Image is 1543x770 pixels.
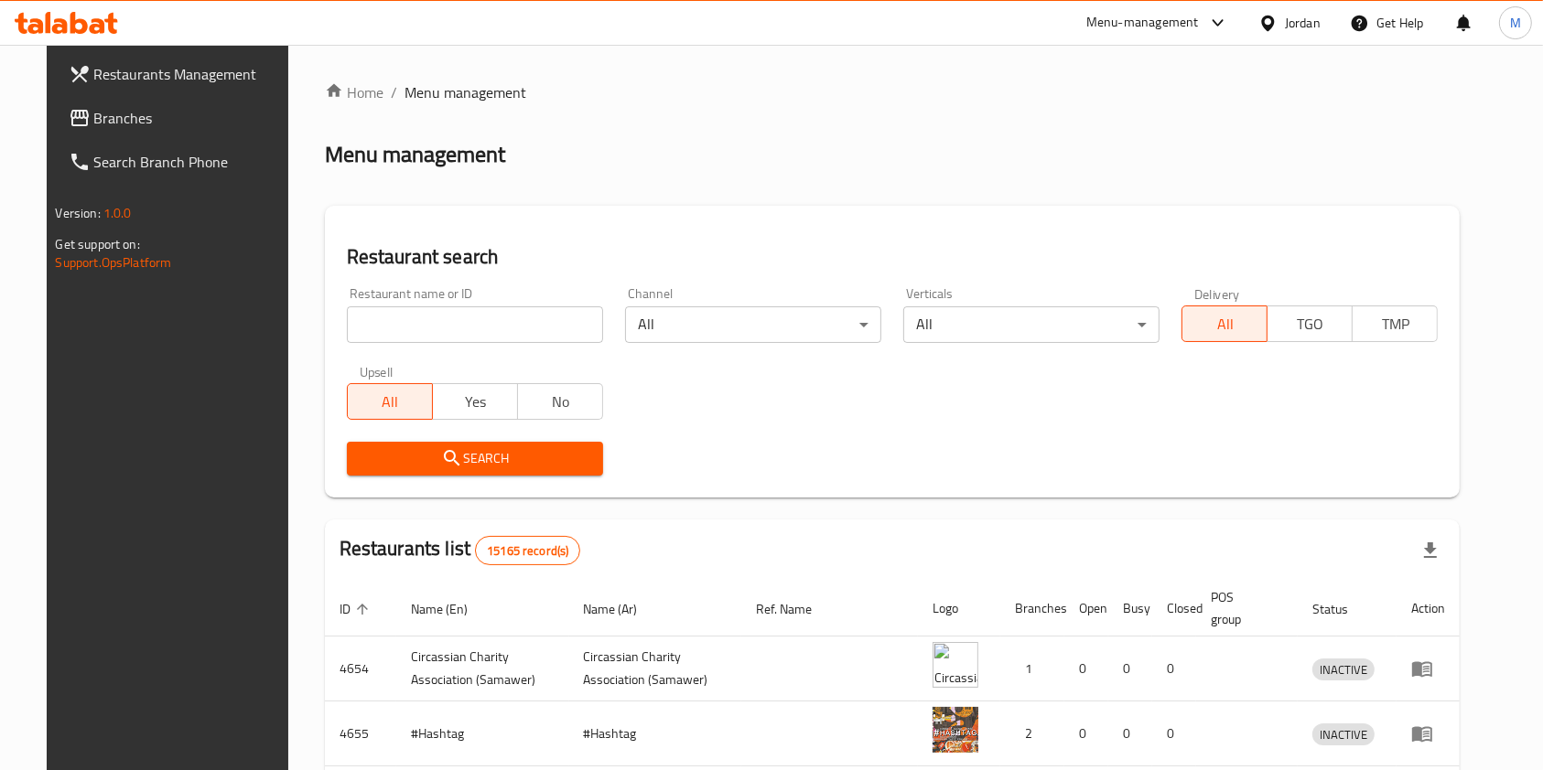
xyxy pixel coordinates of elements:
td: #Hashtag [569,701,742,766]
div: Export file [1408,529,1452,572]
td: 0 [1152,701,1196,766]
td: 4654 [325,636,396,701]
div: All [903,306,1160,343]
td: 2 [1000,701,1064,766]
span: Yes [440,389,511,415]
span: ID [340,598,374,620]
a: Home [325,81,383,103]
label: Upsell [360,365,394,378]
td: ​Circassian ​Charity ​Association​ (Samawer) [569,636,742,701]
span: Ref. Name [756,598,836,620]
a: Restaurants Management [54,52,305,96]
button: TGO [1267,305,1353,342]
span: POS group [1211,586,1277,630]
span: 1.0.0 [103,201,132,225]
span: Get support on: [56,232,140,256]
td: 4655 [325,701,396,766]
span: Search [361,447,588,470]
a: Search Branch Phone [54,140,305,184]
a: Branches [54,96,305,140]
label: Delivery [1194,287,1240,300]
a: Support.OpsPlatform [56,251,172,274]
span: TGO [1275,311,1345,337]
span: M [1510,13,1521,33]
img: ​Circassian ​Charity ​Association​ (Samawer) [933,642,978,688]
nav: breadcrumb [325,81,1461,103]
span: INACTIVE [1312,659,1375,680]
button: TMP [1352,305,1438,342]
div: INACTIVE [1312,723,1375,745]
th: Logo [918,581,1000,636]
div: All [625,306,881,343]
span: Search Branch Phone [94,151,290,173]
h2: Restaurants list [340,535,581,565]
button: All [1182,305,1268,342]
th: Branches [1000,581,1064,636]
h2: Restaurant search [347,243,1439,271]
span: Restaurants Management [94,63,290,85]
td: 0 [1108,701,1152,766]
span: All [1190,311,1260,337]
th: Open [1064,581,1108,636]
span: All [355,389,426,415]
li: / [391,81,397,103]
button: All [347,383,433,420]
td: 0 [1152,636,1196,701]
span: INACTIVE [1312,724,1375,745]
img: #Hashtag [933,707,978,753]
button: Search [347,442,603,476]
div: Menu [1411,658,1445,679]
td: ​Circassian ​Charity ​Association​ (Samawer) [396,636,569,701]
div: Jordan [1285,13,1321,33]
td: 0 [1108,636,1152,701]
input: Search for restaurant name or ID.. [347,306,603,343]
span: Version: [56,201,101,225]
td: 1 [1000,636,1064,701]
span: Name (Ar) [584,598,662,620]
button: No [517,383,603,420]
span: Status [1312,598,1372,620]
span: TMP [1360,311,1430,337]
div: Menu [1411,722,1445,744]
div: INACTIVE [1312,658,1375,680]
div: Total records count [475,536,580,565]
td: 0 [1064,701,1108,766]
button: Yes [432,383,518,420]
th: Closed [1152,581,1196,636]
div: Menu-management [1086,12,1199,34]
th: Action [1397,581,1460,636]
span: No [525,389,596,415]
h2: Menu management [325,140,505,169]
span: Name (En) [411,598,491,620]
td: 0 [1064,636,1108,701]
th: Busy [1108,581,1152,636]
span: Menu management [405,81,526,103]
span: 15165 record(s) [476,542,579,560]
span: Branches [94,107,290,129]
td: #Hashtag [396,701,569,766]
